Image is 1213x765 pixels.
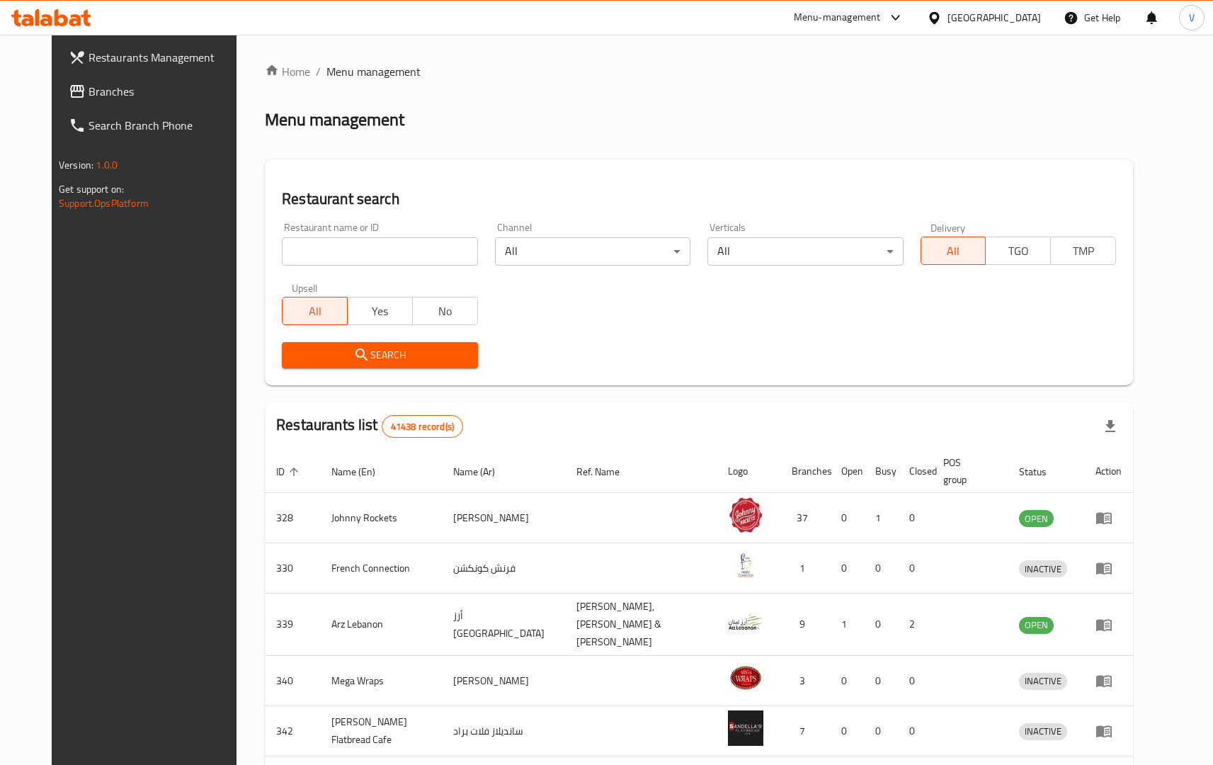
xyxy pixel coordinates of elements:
a: Support.OpsPlatform [59,194,149,212]
span: V [1189,10,1195,25]
th: Logo [717,450,780,493]
td: 1 [780,543,830,594]
td: 37 [780,493,830,543]
td: French Connection [320,543,442,594]
th: Closed [898,450,932,493]
span: Search [293,346,466,364]
div: Total records count [382,415,463,438]
td: فرنش كونكشن [442,543,565,594]
span: Name (Ar) [453,463,513,480]
div: INACTIVE [1019,560,1067,577]
button: All [282,297,348,325]
span: Name (En) [331,463,394,480]
span: Search Branch Phone [89,117,243,134]
span: No [418,301,472,322]
a: Branches [57,74,254,108]
th: Action [1084,450,1133,493]
button: TGO [985,237,1051,265]
div: Menu [1095,560,1122,577]
div: INACTIVE [1019,673,1067,690]
td: Mega Wraps [320,656,442,706]
input: Search for restaurant name or ID.. [282,237,477,266]
img: Johnny Rockets [728,497,763,533]
span: 1.0.0 [96,156,118,174]
td: 3 [780,656,830,706]
div: All [495,237,690,266]
span: Version: [59,156,93,174]
td: 0 [830,706,864,756]
td: 330 [265,543,320,594]
img: Arz Lebanon [728,604,763,640]
td: 0 [830,656,864,706]
span: INACTIVE [1019,723,1067,739]
td: 0 [830,493,864,543]
span: OPEN [1019,511,1054,527]
th: Busy [864,450,898,493]
a: Restaurants Management [57,40,254,74]
span: Get support on: [59,180,124,198]
button: No [412,297,478,325]
div: Menu-management [794,9,881,26]
div: Menu [1095,616,1122,633]
span: Ref. Name [576,463,638,480]
div: [GEOGRAPHIC_DATA] [947,10,1041,25]
span: Status [1019,463,1065,480]
td: 1 [830,594,864,656]
label: Upsell [292,283,318,293]
button: TMP [1050,237,1116,265]
span: TMP [1057,241,1110,261]
span: Restaurants Management [89,49,243,66]
td: أرز [GEOGRAPHIC_DATA] [442,594,565,656]
h2: Menu management [265,108,404,131]
div: INACTIVE [1019,723,1067,740]
td: 0 [898,493,932,543]
td: 340 [265,656,320,706]
td: 2 [898,594,932,656]
span: All [927,241,981,261]
div: All [707,237,903,266]
img: Mega Wraps [728,660,763,696]
img: French Connection [728,548,763,583]
span: Branches [89,83,243,100]
div: Menu [1095,509,1122,526]
div: Menu [1095,672,1122,689]
td: 7 [780,706,830,756]
td: 0 [864,543,898,594]
h2: Restaurants list [276,414,463,438]
td: سانديلاز فلات براد [442,706,565,756]
td: [PERSON_NAME],[PERSON_NAME] & [PERSON_NAME] [565,594,717,656]
td: 328 [265,493,320,543]
td: 0 [898,543,932,594]
td: 0 [864,706,898,756]
h2: Restaurant search [282,188,1116,210]
th: Branches [780,450,830,493]
td: 0 [830,543,864,594]
td: 339 [265,594,320,656]
td: 0 [864,594,898,656]
td: 0 [898,706,932,756]
td: 0 [864,656,898,706]
td: Arz Lebanon [320,594,442,656]
td: 1 [864,493,898,543]
button: All [921,237,986,265]
div: Export file [1093,409,1127,443]
span: 41438 record(s) [382,420,462,433]
td: [PERSON_NAME] [442,493,565,543]
span: ID [276,463,303,480]
td: [PERSON_NAME] Flatbread Cafe [320,706,442,756]
td: 9 [780,594,830,656]
div: Menu [1095,722,1122,739]
a: Home [265,63,310,80]
span: Menu management [326,63,421,80]
img: Sandella's Flatbread Cafe [728,710,763,746]
a: Search Branch Phone [57,108,254,142]
span: Yes [353,301,407,322]
label: Delivery [930,222,966,232]
th: Open [830,450,864,493]
button: Search [282,342,477,368]
td: 342 [265,706,320,756]
span: POS group [943,454,991,488]
td: [PERSON_NAME] [442,656,565,706]
span: INACTIVE [1019,561,1067,577]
